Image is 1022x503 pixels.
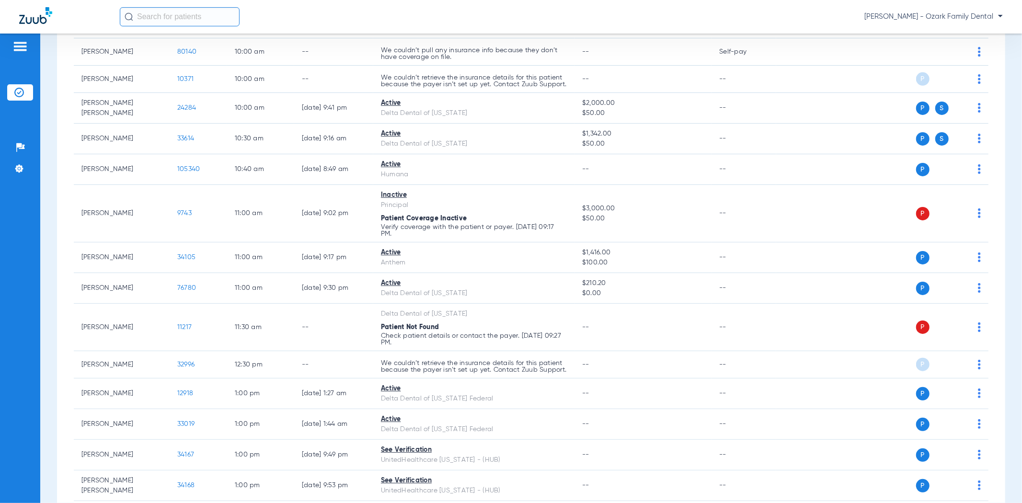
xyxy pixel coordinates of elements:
[74,470,170,501] td: [PERSON_NAME] [PERSON_NAME]
[712,409,776,440] td: --
[381,486,567,496] div: UnitedHealthcare [US_STATE] - (HUB)
[978,389,981,398] img: group-dot-blue.svg
[227,93,294,124] td: 10:00 AM
[916,102,930,115] span: P
[712,66,776,93] td: --
[74,154,170,185] td: [PERSON_NAME]
[935,102,949,115] span: S
[916,387,930,400] span: P
[177,254,195,261] span: 34105
[381,258,567,268] div: Anthem
[227,409,294,440] td: 1:00 PM
[177,324,192,331] span: 11217
[74,304,170,351] td: [PERSON_NAME]
[74,440,170,470] td: [PERSON_NAME]
[227,440,294,470] td: 1:00 PM
[978,208,981,218] img: group-dot-blue.svg
[177,451,194,458] span: 34167
[294,470,373,501] td: [DATE] 9:53 PM
[956,47,966,57] img: x.svg
[177,285,196,291] span: 76780
[177,76,194,82] span: 10371
[974,457,1022,503] div: Chat Widget
[74,185,170,242] td: [PERSON_NAME]
[381,200,567,210] div: Principal
[978,47,981,57] img: group-dot-blue.svg
[916,72,930,86] span: P
[381,160,567,170] div: Active
[294,304,373,351] td: --
[381,98,567,108] div: Active
[381,424,567,434] div: Delta Dental of [US_STATE] Federal
[177,104,196,111] span: 24284
[582,248,704,258] span: $1,416.00
[582,324,589,331] span: --
[978,74,981,84] img: group-dot-blue.svg
[381,332,567,346] p: Check patient details or contact the payer. [DATE] 09:27 PM.
[227,470,294,501] td: 1:00 PM
[916,418,930,431] span: P
[227,304,294,351] td: 11:30 AM
[916,448,930,462] span: P
[712,378,776,409] td: --
[381,190,567,200] div: Inactive
[294,440,373,470] td: [DATE] 9:49 PM
[227,273,294,304] td: 11:00 AM
[381,224,567,237] p: Verify coverage with the patient or payer. [DATE] 09:17 PM.
[582,361,589,368] span: --
[712,273,776,304] td: --
[381,108,567,118] div: Delta Dental of [US_STATE]
[294,351,373,378] td: --
[125,12,133,21] img: Search Icon
[177,482,195,489] span: 34168
[582,48,589,55] span: --
[177,48,196,55] span: 80140
[177,135,194,142] span: 33614
[956,252,966,262] img: x.svg
[582,98,704,108] span: $2,000.00
[712,470,776,501] td: --
[582,204,704,214] span: $3,000.00
[74,242,170,273] td: [PERSON_NAME]
[74,66,170,93] td: [PERSON_NAME]
[74,273,170,304] td: [PERSON_NAME]
[582,258,704,268] span: $100.00
[916,479,930,492] span: P
[712,351,776,378] td: --
[582,76,589,82] span: --
[582,390,589,397] span: --
[712,304,776,351] td: --
[956,74,966,84] img: x.svg
[227,38,294,66] td: 10:00 AM
[227,66,294,93] td: 10:00 AM
[956,419,966,429] img: x.svg
[978,360,981,369] img: group-dot-blue.svg
[935,132,949,146] span: S
[294,154,373,185] td: [DATE] 8:49 AM
[582,451,589,458] span: --
[381,394,567,404] div: Delta Dental of [US_STATE] Federal
[381,248,567,258] div: Active
[227,351,294,378] td: 12:30 PM
[582,129,704,139] span: $1,342.00
[294,38,373,66] td: --
[381,414,567,424] div: Active
[712,440,776,470] td: --
[582,166,589,172] span: --
[978,134,981,143] img: group-dot-blue.svg
[294,185,373,242] td: [DATE] 9:02 PM
[712,154,776,185] td: --
[227,242,294,273] td: 11:00 AM
[177,166,200,172] span: 105340
[381,288,567,298] div: Delta Dental of [US_STATE]
[381,215,467,222] span: Patient Coverage Inactive
[978,322,981,332] img: group-dot-blue.svg
[381,129,567,139] div: Active
[177,210,192,217] span: 9743
[582,278,704,288] span: $210.20
[956,322,966,332] img: x.svg
[956,389,966,398] img: x.svg
[916,163,930,176] span: P
[227,124,294,154] td: 10:30 AM
[916,320,930,334] span: P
